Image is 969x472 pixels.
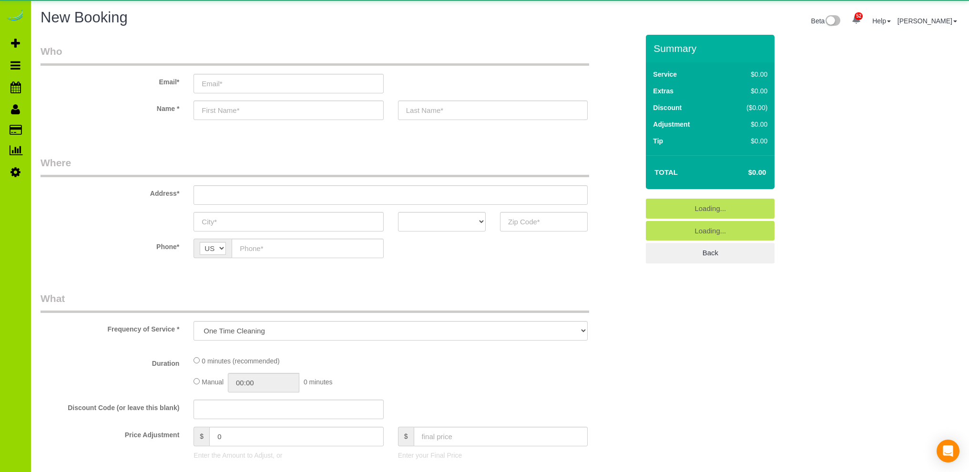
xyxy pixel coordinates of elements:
[41,44,589,66] legend: Who
[726,120,767,129] div: $0.00
[194,451,383,460] p: Enter the Amount to Adjust, or
[653,70,677,79] label: Service
[33,239,186,251] label: Phone*
[33,400,186,412] label: Discount Code (or leave this blank)
[194,212,383,231] input: City*
[654,168,678,176] strong: Total
[872,17,891,25] a: Help
[194,100,383,120] input: First Name*
[811,17,841,25] a: Beta
[855,12,863,20] span: 52
[41,9,128,26] span: New Booking
[653,136,663,146] label: Tip
[937,440,959,462] div: Open Intercom Messenger
[33,74,186,87] label: Email*
[398,451,588,460] p: Enter your Final Price
[825,15,840,28] img: New interface
[232,239,383,258] input: Phone*
[6,10,25,23] img: Automaid Logo
[33,100,186,113] label: Name *
[653,86,673,96] label: Extras
[41,156,589,177] legend: Where
[653,120,690,129] label: Adjustment
[202,357,279,365] span: 0 minutes (recommended)
[898,17,957,25] a: [PERSON_NAME]
[33,427,186,440] label: Price Adjustment
[194,74,383,93] input: Email*
[653,43,770,54] h3: Summary
[33,185,186,198] label: Address*
[202,378,224,386] span: Manual
[304,378,333,386] span: 0 minutes
[726,70,767,79] div: $0.00
[653,103,682,112] label: Discount
[726,136,767,146] div: $0.00
[398,427,414,446] span: $
[726,103,767,112] div: ($0.00)
[194,427,209,446] span: $
[33,321,186,334] label: Frequency of Service *
[41,291,589,313] legend: What
[500,212,588,231] input: Zip Code*
[33,355,186,368] label: Duration
[726,86,767,96] div: $0.00
[646,243,775,263] a: Back
[398,100,588,120] input: Last Name*
[720,169,766,177] h4: $0.00
[847,10,866,30] a: 52
[414,427,588,446] input: final price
